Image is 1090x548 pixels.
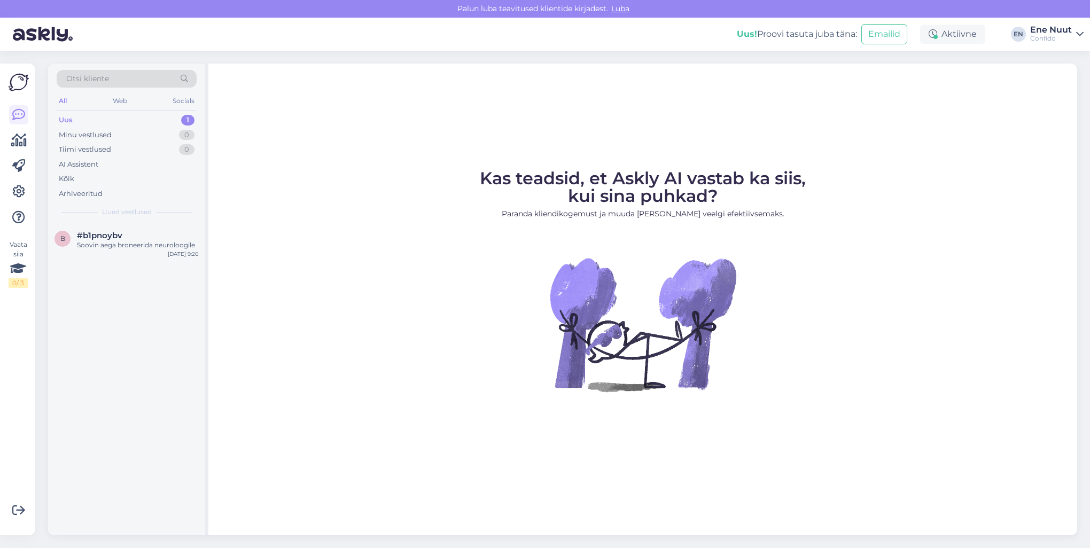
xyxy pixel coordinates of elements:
[179,130,194,140] div: 0
[59,144,111,155] div: Tiimi vestlused
[1030,34,1072,43] div: Confido
[102,207,152,217] span: Uued vestlused
[168,250,199,258] div: [DATE] 9:20
[9,72,29,92] img: Askly Logo
[59,159,98,170] div: AI Assistent
[170,94,197,108] div: Socials
[547,228,739,420] img: No Chat active
[179,144,194,155] div: 0
[920,25,985,44] div: Aktiivne
[181,115,194,126] div: 1
[9,278,28,288] div: 0 / 3
[59,189,103,199] div: Arhiveeritud
[57,94,69,108] div: All
[608,4,633,13] span: Luba
[111,94,129,108] div: Web
[59,174,74,184] div: Kõik
[59,130,112,140] div: Minu vestlused
[737,29,757,39] b: Uus!
[77,231,122,240] span: #b1pnoybv
[66,73,109,84] span: Otsi kliente
[861,24,907,44] button: Emailid
[1011,27,1026,42] div: EN
[9,240,28,288] div: Vaata siia
[480,208,806,220] p: Paranda kliendikogemust ja muuda [PERSON_NAME] veelgi efektiivsemaks.
[1030,26,1084,43] a: Ene NuutConfido
[77,240,199,250] div: Soovin aega broneerida neuroloogile
[480,168,806,206] span: Kas teadsid, et Askly AI vastab ka siis, kui sina puhkad?
[60,234,65,242] span: b
[1030,26,1072,34] div: Ene Nuut
[59,115,73,126] div: Uus
[737,28,857,41] div: Proovi tasuta juba täna:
